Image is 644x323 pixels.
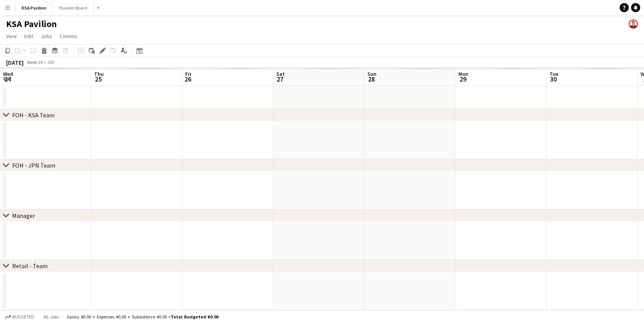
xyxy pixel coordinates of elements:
[12,161,55,169] div: FOH - JPN Team
[12,212,35,219] div: Manager
[12,262,48,270] div: Retail - Team
[366,75,376,83] span: 28
[548,75,558,83] span: 30
[25,59,44,65] span: Week 39
[24,33,33,40] span: Edit
[21,31,36,41] a: Edit
[185,70,191,77] span: Fri
[38,31,55,41] a: Jobs
[93,75,104,83] span: 25
[2,75,13,83] span: 24
[4,313,35,321] button: Budgeted
[57,31,80,41] a: Comms
[275,75,285,83] span: 27
[549,70,558,77] span: Tue
[367,70,376,77] span: Sun
[6,59,24,66] div: [DATE]
[12,314,34,320] span: Budgeted
[12,111,54,119] div: FOH - KSA Team
[16,0,53,15] button: KSA Pavilion
[3,70,13,77] span: Wed
[184,75,191,83] span: 26
[6,18,57,30] h1: KSA Pavilion
[457,75,468,83] span: 29
[53,0,94,15] button: Hussein Board
[67,314,218,320] div: Salary ¥0.00 + Expenses ¥0.00 + Subsistence ¥0.00 =
[629,19,638,29] app-user-avatar: Hussein Al Najjar
[276,70,285,77] span: Sat
[94,70,104,77] span: Thu
[42,314,60,320] span: All jobs
[6,33,17,40] span: View
[458,70,468,77] span: Mon
[3,31,20,41] a: View
[171,314,218,320] span: Total Budgeted ¥0.00
[41,33,52,40] span: Jobs
[47,59,54,65] div: JST
[60,33,77,40] span: Comms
